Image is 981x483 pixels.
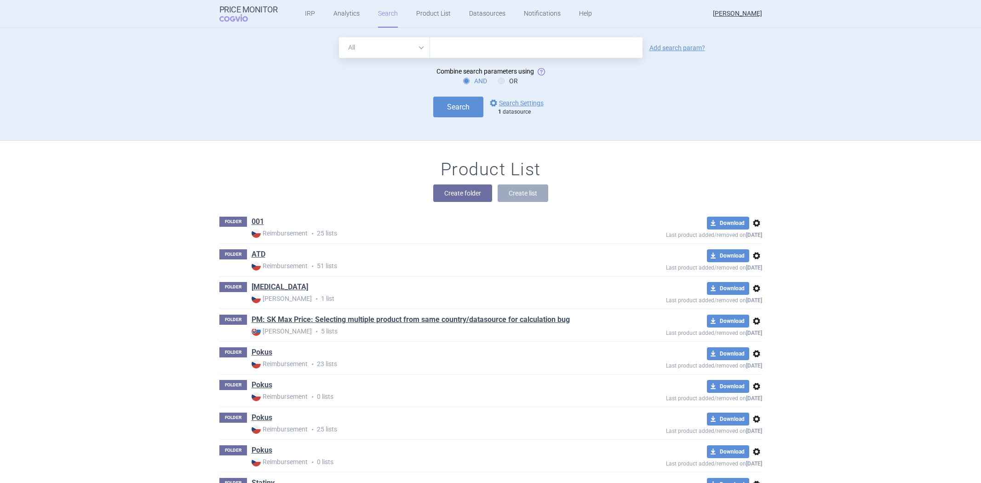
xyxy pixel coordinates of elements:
strong: Reimbursement [252,359,308,368]
button: Download [707,445,749,458]
button: Download [707,347,749,360]
strong: [DATE] [746,395,762,402]
button: Download [707,315,749,328]
p: Last product added/removed on [599,295,762,304]
label: OR [498,76,518,86]
p: 0 lists [252,457,599,467]
a: Pokus [252,445,272,455]
button: Download [707,380,749,393]
a: 001 [252,217,264,227]
p: 5 lists [252,327,599,336]
p: Last product added/removed on [599,393,762,402]
img: CZ [252,425,261,434]
p: 25 lists [252,425,599,434]
img: CZ [252,261,261,270]
div: datasource [498,109,548,116]
i: • [308,425,317,434]
h1: Pokus [252,380,272,392]
p: FOLDER [219,445,247,455]
i: • [308,458,317,467]
img: CZ [252,392,261,401]
p: Last product added/removed on [599,360,762,369]
h1: Humira [252,282,308,294]
button: Download [707,282,749,295]
button: Download [707,217,749,230]
h1: Product List [441,159,541,180]
a: Price MonitorCOGVIO [219,5,278,23]
a: Add search param? [649,45,705,51]
p: FOLDER [219,282,247,292]
h1: PM: SK Max Price: Selecting multiple product from same country/datasource for calculation bug [252,315,570,327]
strong: [PERSON_NAME] [252,327,312,336]
p: FOLDER [219,380,247,390]
p: Last product added/removed on [599,230,762,238]
button: Download [707,413,749,425]
a: Search Settings [488,98,544,109]
strong: [DATE] [746,330,762,336]
img: CZ [252,359,261,368]
a: Pokus [252,347,272,357]
p: 25 lists [252,229,599,238]
p: FOLDER [219,315,247,325]
p: Last product added/removed on [599,458,762,467]
strong: Price Monitor [219,5,278,14]
p: FOLDER [219,249,247,259]
label: AND [463,76,487,86]
img: CZ [252,294,261,303]
strong: Reimbursement [252,392,308,401]
p: Last product added/removed on [599,425,762,434]
strong: Reimbursement [252,261,308,270]
strong: [DATE] [746,460,762,467]
p: Last product added/removed on [599,328,762,336]
h1: 001 [252,217,264,229]
img: CZ [252,229,261,238]
span: Combine search parameters using [436,68,534,75]
strong: [PERSON_NAME] [252,294,312,303]
i: • [308,229,317,238]
button: Create list [498,184,548,202]
p: FOLDER [219,413,247,423]
strong: 1 [498,109,501,115]
strong: Reimbursement [252,229,308,238]
strong: [DATE] [746,232,762,238]
a: ATD [252,249,265,259]
h1: Pokus [252,347,272,359]
strong: [DATE] [746,428,762,434]
button: Create folder [433,184,492,202]
p: 0 lists [252,392,599,402]
p: FOLDER [219,217,247,227]
button: Search [433,97,483,117]
a: [MEDICAL_DATA] [252,282,308,292]
strong: [DATE] [746,297,762,304]
h1: Pokus [252,445,272,457]
strong: [DATE] [746,264,762,271]
p: 1 list [252,294,599,304]
h1: ATD [252,249,265,261]
strong: Reimbursement [252,457,308,466]
a: Pokus [252,380,272,390]
p: FOLDER [219,347,247,357]
img: CZ [252,457,261,466]
i: • [308,262,317,271]
i: • [312,327,321,336]
h1: Pokus [252,413,272,425]
span: COGVIO [219,14,261,22]
a: Pokus [252,413,272,423]
p: 51 lists [252,261,599,271]
p: 23 lists [252,359,599,369]
strong: [DATE] [746,362,762,369]
i: • [308,360,317,369]
a: PM: SK Max Price: Selecting multiple product from same country/datasource for calculation bug [252,315,570,325]
p: Last product added/removed on [599,262,762,271]
button: Download [707,249,749,262]
i: • [312,294,321,304]
i: • [308,392,317,402]
strong: Reimbursement [252,425,308,434]
img: SK [252,327,261,336]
